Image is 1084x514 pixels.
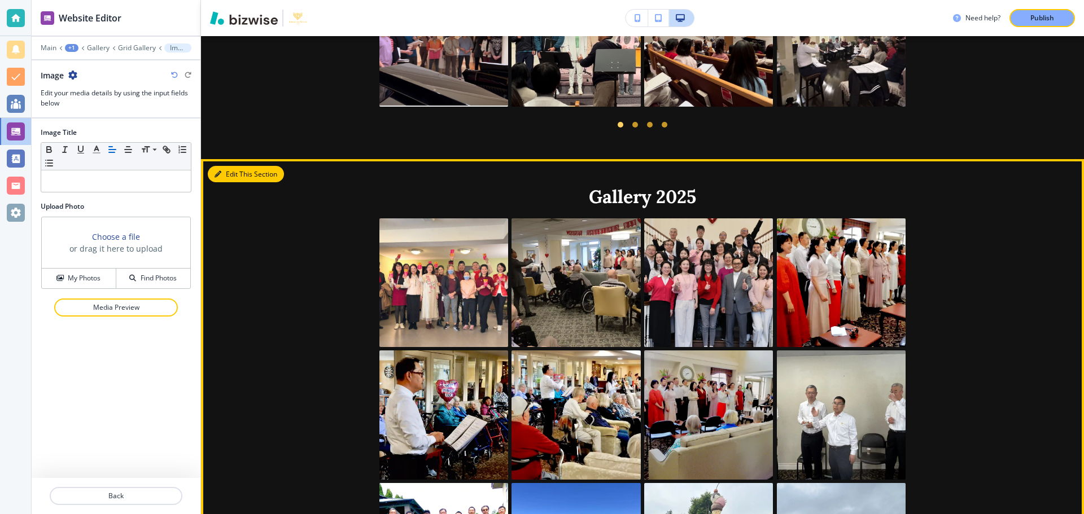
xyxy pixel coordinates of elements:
button: Choose a file [92,231,140,243]
img: editor icon [41,11,54,25]
button: Grid Gallery [118,44,156,52]
button: Edit This Section [208,166,284,183]
p: Back [51,491,181,501]
button: Media Preview [54,298,178,317]
p: Publish [1030,13,1054,23]
h2: Image Title [41,128,77,138]
p: Media Preview [55,302,177,313]
p: Gallery 2025 [378,186,907,208]
h4: My Photos [68,273,100,283]
h3: or drag it here to upload [69,243,163,254]
button: Publish [1009,9,1075,27]
button: Find Photos [116,269,190,288]
h2: Website Editor [59,11,121,25]
button: Back [50,487,182,505]
button: Image [164,43,191,52]
h3: Edit your media details by using the input fields below [41,88,191,108]
img: Your Logo [288,9,307,27]
p: Image [170,44,186,52]
button: My Photos [42,269,116,288]
div: Choose a fileor drag it here to uploadMy PhotosFind Photos [41,216,191,289]
h2: Upload Photo [41,201,191,212]
h4: Find Photos [141,273,177,283]
button: Main [41,44,56,52]
img: Bizwise Logo [210,11,278,25]
button: Gallery [87,44,110,52]
button: +1 [65,44,78,52]
h2: Image [41,69,64,81]
h3: Need help? [965,13,1000,23]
